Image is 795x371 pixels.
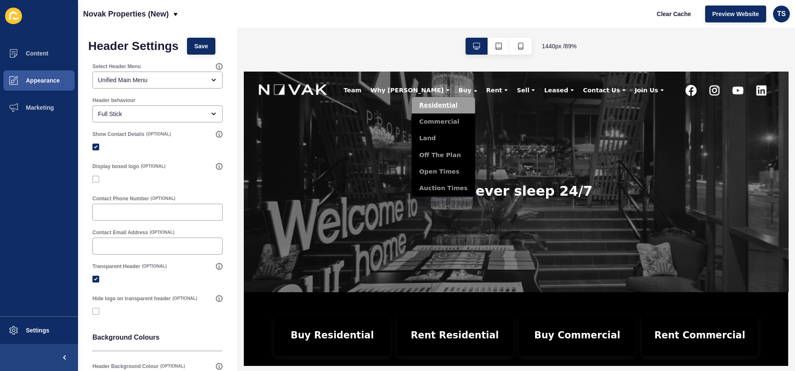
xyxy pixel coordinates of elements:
label: Transparent Header [92,263,140,270]
div: Leased [332,17,375,25]
span: Rent [272,17,290,25]
span: TS [777,10,786,18]
a: facebook [495,15,508,28]
h1: Header Settings [88,42,179,50]
a: Rent Commercial [446,273,577,319]
button: Clear Cache [650,6,698,22]
span: (OPTIONAL) [151,196,175,202]
div: Why [PERSON_NAME] [137,17,236,25]
label: Contact Phone Number [92,195,149,202]
a: Rent Residential [171,273,302,319]
span: (OPTIONAL) [142,263,167,269]
a: Open Times [188,103,259,122]
a: instagram [522,15,534,28]
a: Residential [188,28,259,47]
div: Rent [267,17,301,25]
span: Contact Us [380,17,422,25]
span: (OPTIONAL) [141,163,165,169]
a: Team [107,17,137,25]
a: Off The Plan [188,84,259,103]
a: youtube [548,15,561,28]
a: logo [17,2,93,40]
label: Header Background Colour [92,363,159,370]
label: Header behaviour [92,97,135,104]
button: Preview Website [705,6,766,22]
div: Contact Us [375,17,433,25]
p: Novak Properties (New) [83,3,169,25]
p: Background Colours [92,327,223,348]
div: Join Us [433,17,471,25]
a: Land [188,66,259,84]
span: Save [194,42,208,50]
label: Contact Email Address [92,229,148,236]
img: logo [17,14,93,28]
span: Join Us [438,17,465,25]
span: Why [PERSON_NAME] [142,17,224,25]
div: open menu [92,105,223,122]
a: Buy Residential [34,273,165,319]
label: Display boxed logo [92,163,139,170]
a: linkedin [574,15,587,28]
h1: we never sleep 24/7 [220,125,391,143]
label: Select Header Menu [92,63,141,70]
span: (OPTIONAL) [173,296,197,302]
span: Buy [241,17,255,25]
button: Save [187,38,215,55]
span: (OPTIONAL) [146,131,171,137]
div: Buy [236,17,267,25]
span: Clear Cache [657,10,691,18]
div: open menu [92,72,223,89]
a: Commercial [188,47,259,66]
label: Hide logo on transparent header [92,295,171,302]
span: (OPTIONAL) [150,230,174,235]
div: Sell [301,17,332,25]
span: 1440 px / 89 % [542,42,577,50]
span: Preview Website [712,10,759,18]
a: Auction Times [188,122,259,140]
span: (OPTIONAL) [160,363,185,369]
a: Buy Commercial [309,273,439,319]
span: Sell [306,17,320,25]
span: Leased [337,17,364,25]
label: Show Contact Details [92,131,145,138]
